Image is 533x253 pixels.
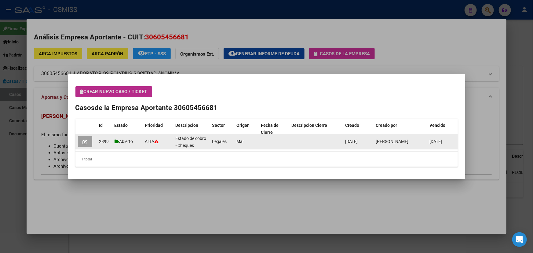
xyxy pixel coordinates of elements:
datatable-header-cell: Vencido [427,119,458,139]
span: Creado por [376,123,397,128]
datatable-header-cell: Prioridad [143,119,173,139]
h2: Casos [75,103,458,113]
span: Estado de cobro - Cheques rechazados y cheques por cobrar [176,136,206,169]
span: Estado [115,123,128,128]
div: Open Intercom Messenger [512,232,527,247]
span: 2899 [99,139,109,144]
datatable-header-cell: Sector [210,119,234,139]
button: Crear nuevo caso / ticket [75,86,152,97]
datatable-header-cell: Creado [343,119,374,139]
span: Descripcion [176,123,199,128]
span: Legales [212,139,227,144]
datatable-header-cell: Creado por [374,119,427,139]
span: Origen [237,123,250,128]
datatable-header-cell: Descripcion [173,119,210,139]
span: Creado [345,123,360,128]
span: Descripcion Cierre [292,123,327,128]
div: 1 total [75,152,458,167]
span: Mail [237,139,245,144]
span: [DATE] [345,139,358,144]
datatable-header-cell: Estado [112,119,143,139]
span: ALTA [145,139,159,144]
span: [PERSON_NAME] [376,139,409,144]
span: de la Empresa Aportante 30605456681 [95,104,218,112]
span: Vencido [430,123,446,128]
datatable-header-cell: Origen [234,119,259,139]
span: [DATE] [430,139,442,144]
span: Crear nuevo caso / ticket [80,89,147,94]
span: Fecha de Cierre [261,123,279,135]
datatable-header-cell: Fecha de Cierre [259,119,289,139]
span: Sector [212,123,225,128]
datatable-header-cell: Id [97,119,112,139]
datatable-header-cell: Descripcion Cierre [289,119,343,139]
span: Prioridad [145,123,163,128]
span: Abierto [115,139,133,144]
span: Id [99,123,103,128]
